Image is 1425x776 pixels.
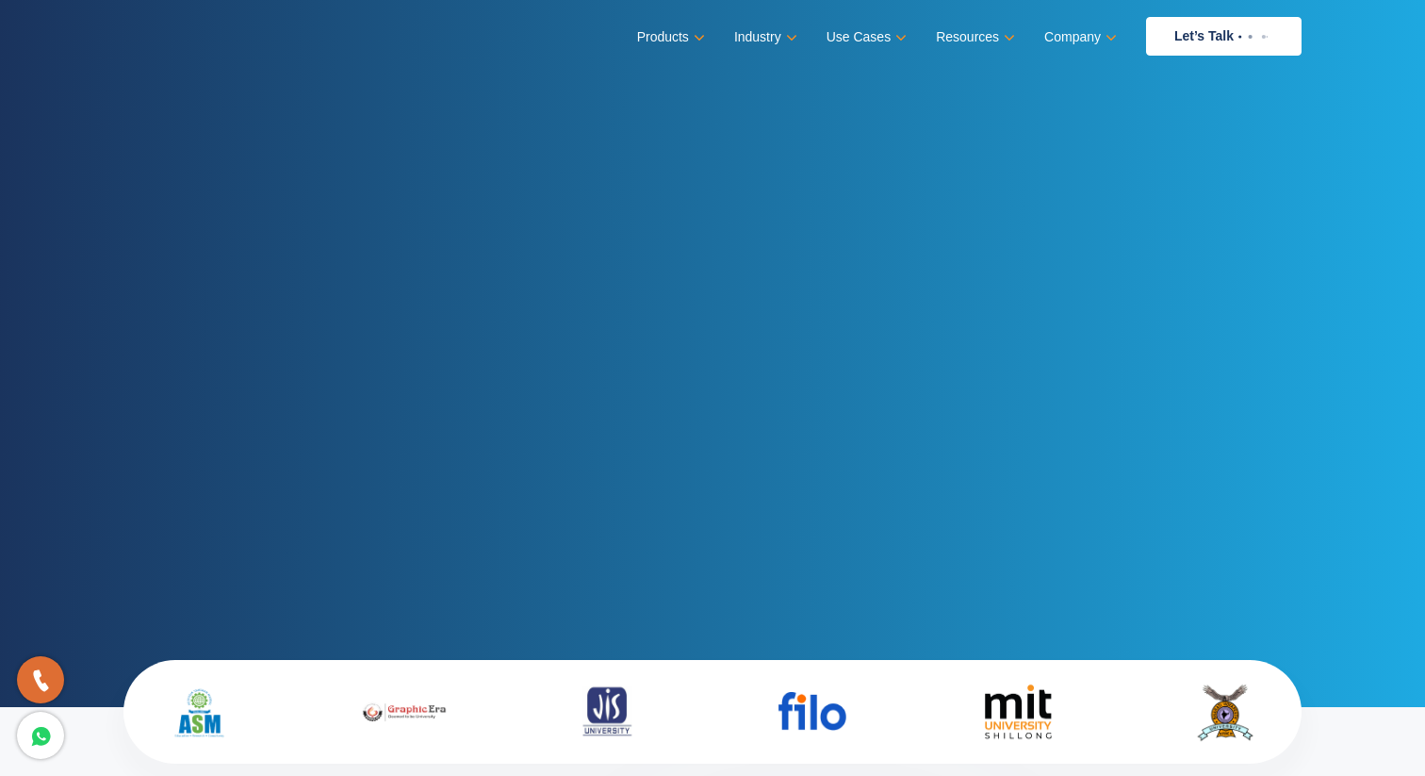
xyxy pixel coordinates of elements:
[1146,17,1302,56] a: Let’s Talk
[936,24,1011,51] a: Resources
[827,24,903,51] a: Use Cases
[734,24,794,51] a: Industry
[1044,24,1113,51] a: Company
[637,24,701,51] a: Products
